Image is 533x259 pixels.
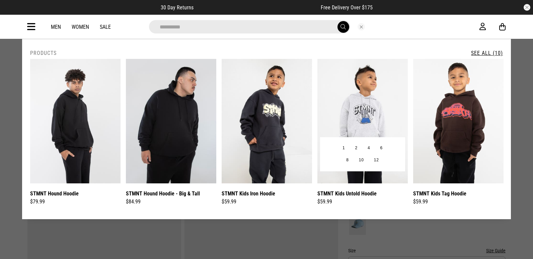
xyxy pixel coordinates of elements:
[222,189,275,198] a: STMNT Kids Iron Hoodie
[161,4,194,11] span: 30 Day Returns
[341,154,354,166] button: 8
[126,198,216,206] div: $84.99
[317,59,408,183] img: Stmnt Kids Untold Hoodie in Grey
[354,154,369,166] button: 10
[30,50,57,56] h2: Products
[369,154,384,166] button: 12
[126,189,200,198] a: STMNT Hound Hoodie - Big & Tall
[5,3,25,23] button: Open LiveChat chat widget
[222,59,312,183] img: Stmnt Kids Iron Hoodie in Grey
[337,142,350,154] button: 1
[207,4,307,11] iframe: Customer reviews powered by Trustpilot
[413,59,504,183] img: Stmnt Kids Tag Hoodie in Brown
[350,142,363,154] button: 2
[363,142,375,154] button: 4
[126,59,216,183] img: Stmnt Hound Hoodie - Big & Tall in Black
[30,198,121,206] div: $79.99
[413,189,466,198] a: STMNT Kids Tag Hoodie
[375,142,387,154] button: 6
[30,189,79,198] a: STMNT Hound Hoodie
[358,23,365,30] button: Close search
[413,198,504,206] div: $59.99
[72,24,89,30] a: Women
[471,50,503,56] a: See All (10)
[321,4,373,11] span: Free Delivery Over $175
[222,198,312,206] div: $59.99
[51,24,61,30] a: Men
[100,24,111,30] a: Sale
[30,59,121,183] img: Stmnt Hound Hoodie in Black
[317,189,377,198] a: STMNT Kids Untold Hoodie
[317,198,408,206] div: $59.99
